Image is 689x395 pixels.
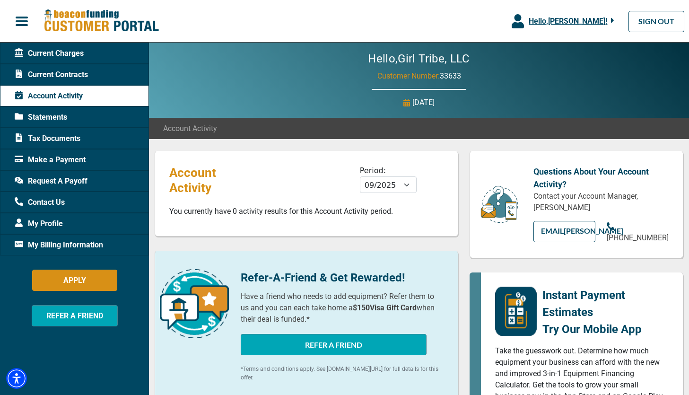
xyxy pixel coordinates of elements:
h2: Hello, Girl Tribe, LLC [340,52,498,66]
p: Refer-A-Friend & Get Rewarded! [241,269,444,286]
p: Questions About Your Account Activity? [533,165,669,191]
p: Have a friend who needs to add equipment? Refer them to us and you can each take home a when thei... [241,291,444,325]
button: APPLY [32,270,117,291]
a: [PHONE_NUMBER] [607,221,669,244]
button: REFER A FRIEND [241,334,427,355]
p: Try Our Mobile App [542,321,669,338]
a: EMAIL[PERSON_NAME] [533,221,595,242]
span: Contact Us [15,197,65,208]
span: [PHONE_NUMBER] [607,233,669,242]
label: Period: [360,166,386,175]
span: 33633 [440,71,461,80]
span: Tax Documents [15,133,80,144]
img: mobile-app-logo.png [495,287,537,336]
span: Account Activity [15,90,83,102]
span: Current Contracts [15,69,88,80]
p: You currently have 0 activity results for this Account Activity period. [169,206,444,217]
p: *Terms and conditions apply. See [DOMAIN_NAME][URL] for full details for this offer. [241,365,444,382]
span: Hello, [PERSON_NAME] ! [529,17,607,26]
p: Account Activity [169,165,253,195]
p: [DATE] [412,97,435,108]
span: My Billing Information [15,239,103,251]
a: SIGN OUT [628,11,684,32]
span: Current Charges [15,48,84,59]
span: My Profile [15,218,63,229]
span: Request A Payoff [15,176,87,187]
p: Contact your Account Manager, [PERSON_NAME] [533,191,669,213]
img: Beacon Funding Customer Portal Logo [44,9,159,33]
span: Customer Number: [377,71,440,80]
p: Instant Payment Estimates [542,287,669,321]
span: Statements [15,112,67,123]
span: Account Activity [163,123,217,134]
button: REFER A FRIEND [32,305,118,326]
b: $150 Visa Gift Card [353,303,417,312]
img: refer-a-friend-icon.png [160,269,229,338]
div: Accessibility Menu [6,368,27,389]
img: customer-service.png [478,185,521,224]
span: Make a Payment [15,154,86,166]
